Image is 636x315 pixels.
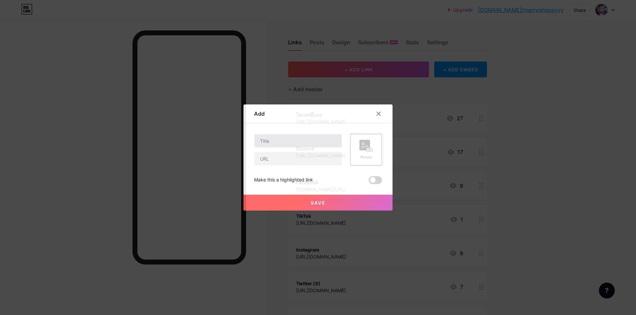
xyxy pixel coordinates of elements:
button: Save [243,195,393,211]
input: Title [254,134,342,147]
div: Add [254,110,265,118]
input: URL [254,152,342,165]
div: Picture [359,155,373,160]
span: Save [311,200,326,206]
div: Make this a highlighted link [254,176,313,184]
